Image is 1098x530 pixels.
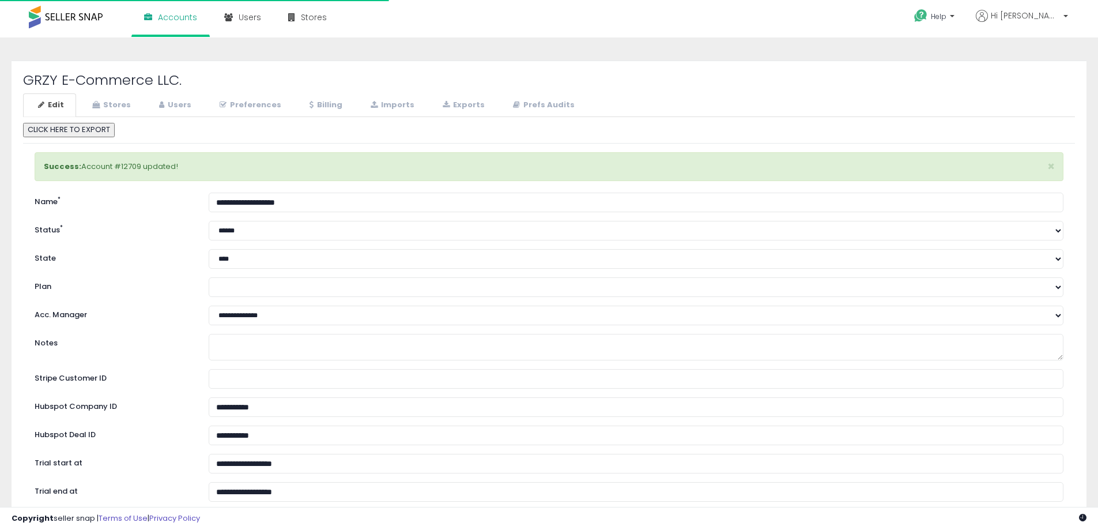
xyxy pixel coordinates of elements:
[26,249,200,264] label: State
[77,93,143,117] a: Stores
[498,93,587,117] a: Prefs Audits
[1047,160,1055,172] button: ×
[301,12,327,23] span: Stores
[23,73,1075,88] h2: GRZY E-Commerce LLC.
[26,397,200,412] label: Hubspot Company ID
[44,161,81,172] strong: Success:
[976,10,1068,36] a: Hi [PERSON_NAME]
[239,12,261,23] span: Users
[914,9,928,23] i: Get Help
[144,93,203,117] a: Users
[23,93,76,117] a: Edit
[26,369,200,384] label: Stripe Customer ID
[205,93,293,117] a: Preferences
[158,12,197,23] span: Accounts
[26,306,200,321] label: Acc. Manager
[295,93,354,117] a: Billing
[991,10,1060,21] span: Hi [PERSON_NAME]
[26,221,200,236] label: Status
[26,193,200,208] label: Name
[26,426,200,441] label: Hubspot Deal ID
[931,12,946,21] span: Help
[26,454,200,469] label: Trial start at
[12,513,200,524] div: seller snap | |
[356,93,427,117] a: Imports
[428,93,497,117] a: Exports
[26,334,200,349] label: Notes
[99,513,148,524] a: Terms of Use
[26,482,200,497] label: Trial end at
[149,513,200,524] a: Privacy Policy
[26,277,200,292] label: Plan
[23,123,115,137] button: CLICK HERE TO EXPORT
[12,513,54,524] strong: Copyright
[35,152,1063,182] div: Account #12709 updated!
